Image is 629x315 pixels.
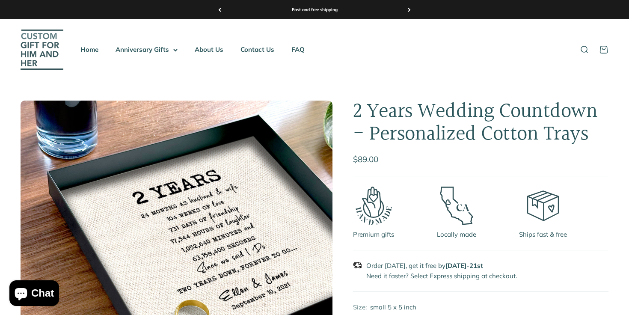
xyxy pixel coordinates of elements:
[519,225,567,240] span: Ships fast & free
[7,280,62,308] inbox-online-store-chat: Shopify online store chat
[370,302,416,312] variant-option-value: small 5 x 5 inch
[195,45,223,53] a: About Us
[353,225,394,240] span: Premium gifts
[353,261,362,271] img: 709790.png
[353,153,378,166] sale-price: $89.00
[437,225,476,240] span: Locally made
[291,45,305,53] a: FAQ
[218,6,221,13] button: Previous
[240,45,274,53] a: Contact Us
[440,187,473,225] img: made-in-california.svg
[116,45,178,55] summary: Anniversary Gifts
[353,101,608,146] h1: 2 Years Wedding Countdown - Personalized Cotton Trays
[445,262,483,270] strong: -
[469,262,483,270] span: 21st
[353,302,367,312] legend: Size:
[292,6,338,13] p: Fast and free shipping
[356,187,392,225] img: hand-made-icon.svg
[445,262,466,270] span: [DATE]
[408,6,411,13] button: Next
[527,187,559,225] img: ship-free.svg
[80,45,98,53] a: Home
[353,261,608,281] p: Order [DATE], get it free by Need it faster? Select Express shipping at checkout.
